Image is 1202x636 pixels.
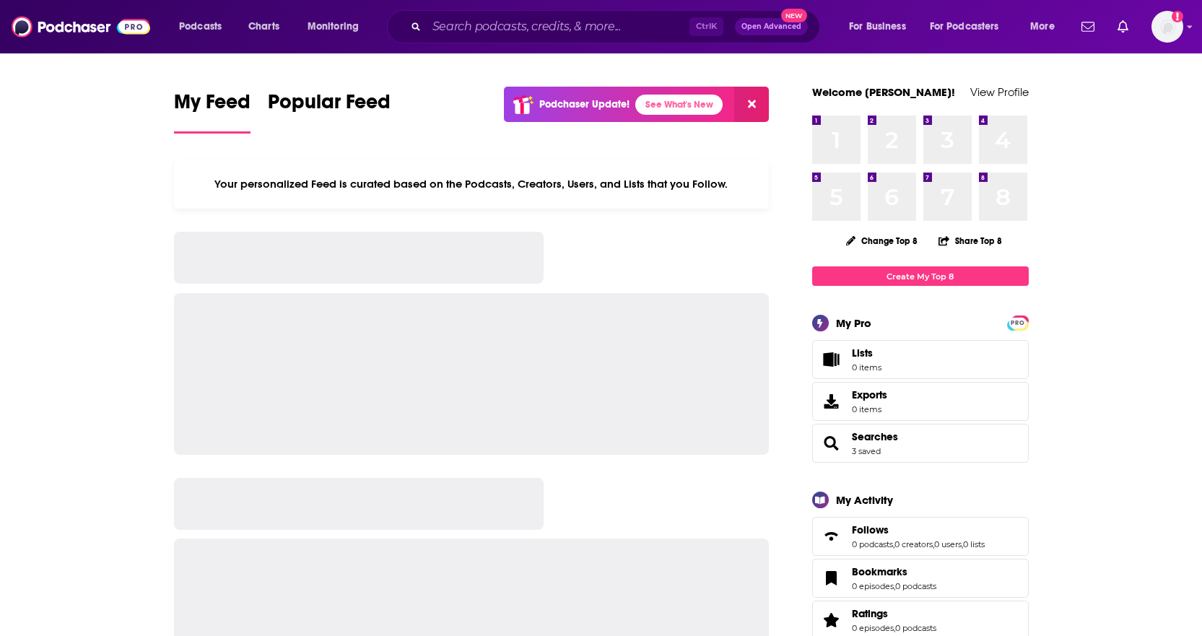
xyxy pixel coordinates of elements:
button: open menu [920,15,1020,38]
span: More [1030,17,1055,37]
a: My Feed [174,90,251,134]
a: Welcome [PERSON_NAME]! [812,85,955,99]
span: Ratings [852,607,888,620]
span: Charts [248,17,279,37]
button: open menu [839,15,924,38]
span: Lists [852,347,881,360]
span: My Feed [174,90,251,123]
span: Searches [812,424,1029,463]
button: Change Top 8 [837,232,927,250]
a: View Profile [970,85,1029,99]
a: 0 lists [963,539,985,549]
a: Searches [852,430,898,443]
span: Ctrl K [689,17,723,36]
span: For Podcasters [930,17,999,37]
a: Bookmarks [852,565,936,578]
span: Monitoring [308,17,359,37]
a: 0 users [934,539,962,549]
span: Logged in as lilifeinberg [1151,11,1183,43]
svg: Add a profile image [1172,11,1183,22]
a: 0 creators [894,539,933,549]
span: Lists [817,349,846,370]
span: PRO [1009,318,1027,328]
span: 0 items [852,362,881,373]
a: Show notifications dropdown [1076,14,1100,39]
a: Ratings [852,607,936,620]
span: Follows [812,517,1029,556]
a: PRO [1009,317,1027,328]
input: Search podcasts, credits, & more... [427,15,689,38]
a: 0 episodes [852,623,894,633]
a: See What's New [635,95,723,115]
p: Podchaser Update! [539,98,630,110]
a: Searches [817,433,846,453]
span: , [933,539,934,549]
span: Podcasts [179,17,222,37]
a: Ratings [817,610,846,630]
button: Show profile menu [1151,11,1183,43]
a: Show notifications dropdown [1112,14,1134,39]
span: , [962,539,963,549]
a: Follows [852,523,985,536]
span: 0 items [852,404,887,414]
span: New [781,9,807,22]
span: Lists [852,347,873,360]
span: , [894,623,895,633]
a: 3 saved [852,446,881,456]
span: For Business [849,17,906,37]
span: Exports [852,388,887,401]
a: Exports [812,382,1029,421]
button: open menu [297,15,378,38]
div: My Activity [836,493,893,507]
span: Bookmarks [812,559,1029,598]
a: 0 podcasts [895,581,936,591]
a: Charts [239,15,288,38]
img: Podchaser - Follow, Share and Rate Podcasts [12,13,150,40]
button: Open AdvancedNew [735,18,808,35]
span: Popular Feed [268,90,391,123]
a: 0 podcasts [852,539,893,549]
span: Follows [852,523,889,536]
a: Lists [812,340,1029,379]
button: open menu [1020,15,1073,38]
a: Follows [817,526,846,546]
a: Create My Top 8 [812,266,1029,286]
span: Bookmarks [852,565,907,578]
a: Popular Feed [268,90,391,134]
button: open menu [169,15,240,38]
span: Exports [817,391,846,411]
a: 0 episodes [852,581,894,591]
div: Search podcasts, credits, & more... [401,10,834,43]
a: 0 podcasts [895,623,936,633]
span: , [893,539,894,549]
span: Open Advanced [741,23,801,30]
div: My Pro [836,316,871,330]
button: Share Top 8 [938,227,1003,255]
a: Bookmarks [817,568,846,588]
span: , [894,581,895,591]
img: User Profile [1151,11,1183,43]
div: Your personalized Feed is curated based on the Podcasts, Creators, Users, and Lists that you Follow. [174,160,770,209]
